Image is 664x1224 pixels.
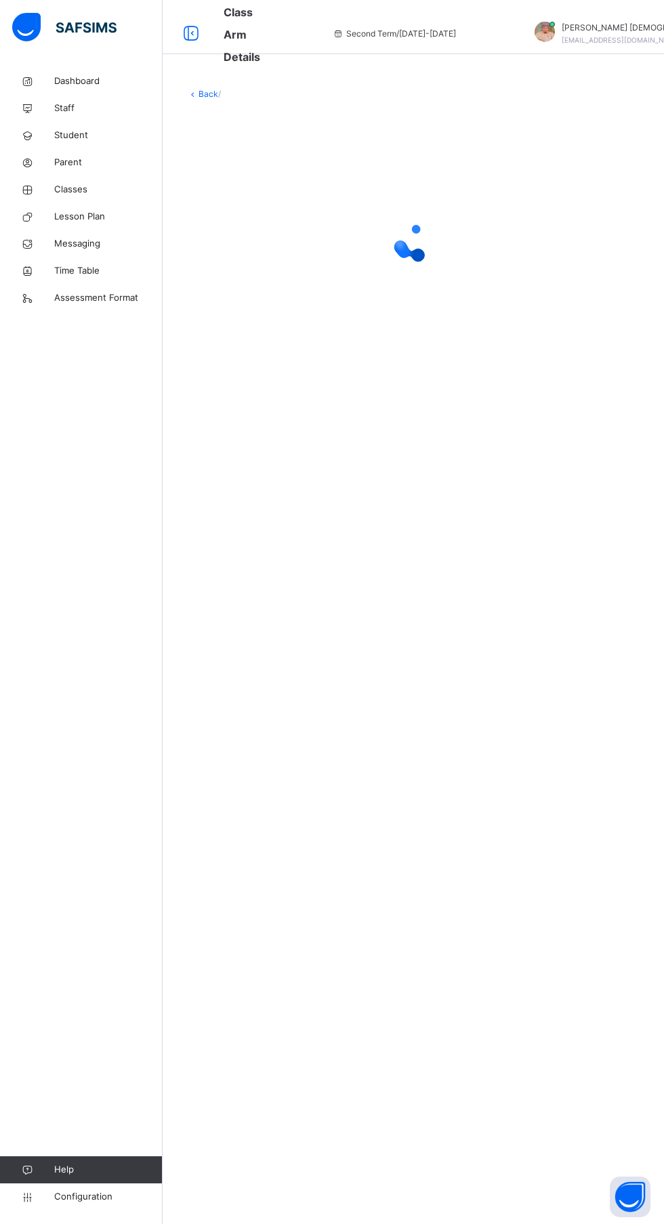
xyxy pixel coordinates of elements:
[333,28,456,40] span: session/term information
[54,291,163,305] span: Assessment Format
[199,89,218,99] a: Back
[54,156,163,169] span: Parent
[54,129,163,142] span: Student
[54,75,163,88] span: Dashboard
[54,183,163,196] span: Classes
[54,1190,162,1204] span: Configuration
[54,102,163,115] span: Staff
[12,13,117,41] img: safsims
[218,89,221,99] span: /
[610,1177,650,1217] button: Open asap
[54,264,163,278] span: Time Table
[54,1163,162,1177] span: Help
[54,210,163,224] span: Lesson Plan
[54,237,163,251] span: Messaging
[224,5,260,64] span: Class Arm Details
